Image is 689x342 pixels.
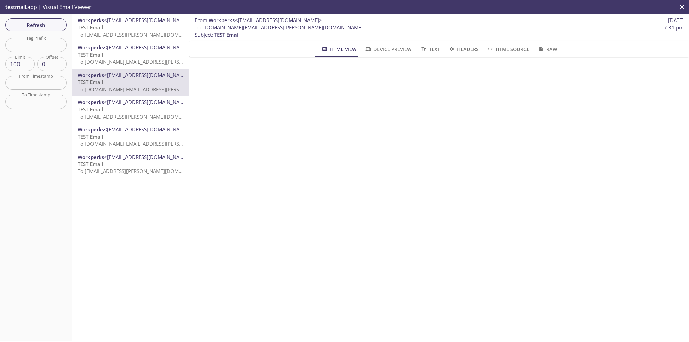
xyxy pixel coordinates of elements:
span: To: [EMAIL_ADDRESS][PERSON_NAME][DOMAIN_NAME] [78,113,205,120]
span: Workperks [78,154,104,160]
div: Workperks<[EMAIL_ADDRESS][DOMAIN_NAME]>TEST EmailTo:[EMAIL_ADDRESS][PERSON_NAME][DOMAIN_NAME] [72,14,189,41]
span: TEST Email [78,133,103,140]
button: Refresh [5,18,67,31]
span: HTML Source [487,45,529,53]
span: [DATE] [668,17,684,24]
span: Subject [195,31,212,38]
span: testmail [5,3,26,11]
span: : [195,17,322,24]
span: <[EMAIL_ADDRESS][DOMAIN_NAME]> [104,154,191,160]
span: TEST Email [78,79,103,85]
span: TEST Email [78,51,103,58]
span: <[EMAIL_ADDRESS][DOMAIN_NAME]> [235,17,322,24]
span: Workperks [209,17,235,24]
span: : [DOMAIN_NAME][EMAIL_ADDRESS][PERSON_NAME][DOMAIN_NAME] [195,24,363,31]
div: Workperks<[EMAIL_ADDRESS][DOMAIN_NAME]>TEST EmailTo:[EMAIL_ADDRESS][PERSON_NAME][DOMAIN_NAME] [72,96,189,123]
span: Workperks [78,44,104,51]
span: TEST Email [214,31,240,38]
span: To [195,24,201,31]
span: To: [DOMAIN_NAME][EMAIL_ADDRESS][PERSON_NAME][DOMAIN_NAME] [78,58,244,65]
span: Workperks [78,126,104,133]
span: HTML View [321,45,356,53]
span: <[EMAIL_ADDRESS][DOMAIN_NAME]> [104,126,191,133]
span: To: [EMAIL_ADDRESS][PERSON_NAME][DOMAIN_NAME] [78,168,205,174]
span: To: [EMAIL_ADDRESS][PERSON_NAME][DOMAIN_NAME] [78,31,205,38]
span: TEST Email [78,106,103,113]
span: From [195,17,207,24]
span: Workperks [78,17,104,24]
span: To: [DOMAIN_NAME][EMAIL_ADDRESS][PERSON_NAME][DOMAIN_NAME] [78,140,244,147]
nav: emails [72,14,189,178]
span: <[EMAIL_ADDRESS][DOMAIN_NAME]> [104,44,191,51]
p: : [195,24,684,38]
span: Workperks [78,99,104,105]
span: To: [DOMAIN_NAME][EMAIL_ADDRESS][PERSON_NAME][DOMAIN_NAME] [78,86,244,93]
span: Workperks [78,72,104,78]
span: Raw [537,45,557,53]
div: Workperks<[EMAIL_ADDRESS][DOMAIN_NAME]>TEST EmailTo:[DOMAIN_NAME][EMAIL_ADDRESS][PERSON_NAME][DOM... [72,123,189,150]
span: 7:31 pm [664,24,684,31]
span: TEST Email [78,161,103,167]
span: <[EMAIL_ADDRESS][DOMAIN_NAME]> [104,17,191,24]
div: Workperks<[EMAIL_ADDRESS][DOMAIN_NAME]>TEST EmailTo:[EMAIL_ADDRESS][PERSON_NAME][DOMAIN_NAME] [72,151,189,178]
span: TEST Email [78,24,103,31]
span: Text [420,45,440,53]
div: Workperks<[EMAIL_ADDRESS][DOMAIN_NAME]>TEST EmailTo:[DOMAIN_NAME][EMAIL_ADDRESS][PERSON_NAME][DOM... [72,69,189,96]
span: Refresh [11,20,61,29]
div: Workperks<[EMAIL_ADDRESS][DOMAIN_NAME]>TEST EmailTo:[DOMAIN_NAME][EMAIL_ADDRESS][PERSON_NAME][DOM... [72,41,189,68]
span: Device Preview [365,45,412,53]
span: Headers [448,45,479,53]
span: <[EMAIL_ADDRESS][DOMAIN_NAME]> [104,72,191,78]
span: <[EMAIL_ADDRESS][DOMAIN_NAME]> [104,99,191,105]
